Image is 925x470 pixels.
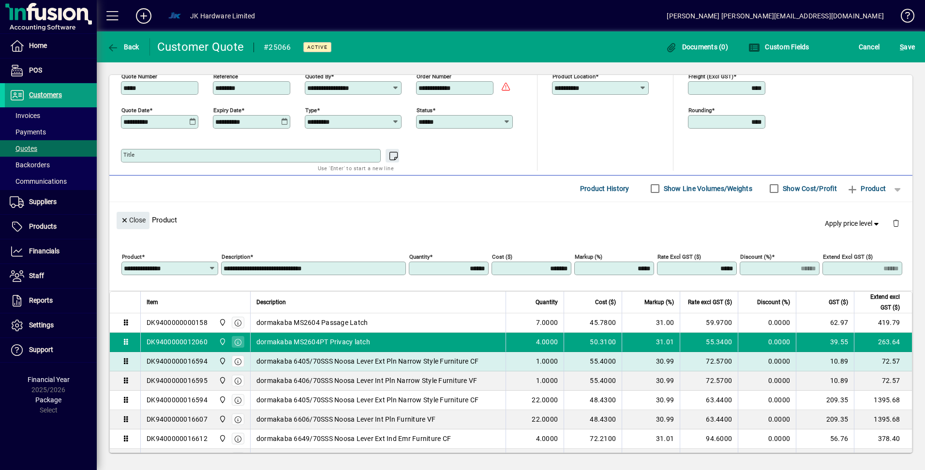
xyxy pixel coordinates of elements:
[746,38,812,56] button: Custom Fields
[854,391,912,410] td: 1395.68
[847,181,886,196] span: Product
[121,106,149,113] mat-label: Quote date
[688,73,733,79] mat-label: Freight (excl GST)
[10,145,37,152] span: Quotes
[104,38,142,56] button: Back
[5,313,97,338] a: Settings
[216,356,227,367] span: Wellington
[10,177,67,185] span: Communications
[10,112,40,119] span: Invoices
[575,253,602,260] mat-label: Markup (%)
[854,429,912,449] td: 378.40
[686,356,732,366] div: 72.5700
[5,34,97,58] a: Home
[564,313,622,333] td: 45.7800
[5,140,97,157] a: Quotes
[107,43,139,51] span: Back
[117,212,149,229] button: Close
[796,371,854,391] td: 10.89
[35,396,61,404] span: Package
[854,410,912,429] td: 1395.68
[147,376,208,385] div: DK9400000016595
[796,449,854,468] td: 56.76
[114,215,152,224] app-page-header-button: Close
[120,212,146,228] span: Close
[5,157,97,173] a: Backorders
[622,410,680,429] td: 30.99
[305,106,317,113] mat-label: Type
[264,40,291,55] div: #25066
[688,297,732,308] span: Rate excl GST ($)
[5,239,97,264] a: Financials
[686,395,732,405] div: 63.4400
[216,337,227,347] span: Wellington
[740,253,772,260] mat-label: Discount (%)
[29,247,60,255] span: Financials
[854,449,912,468] td: 378.40
[536,376,558,385] span: 1.0000
[686,318,732,327] div: 59.9700
[29,198,57,206] span: Suppliers
[738,410,796,429] td: 0.0000
[657,253,701,260] mat-label: Rate excl GST ($)
[821,215,885,232] button: Apply price level
[417,106,433,113] mat-label: Status
[900,43,904,51] span: S
[318,162,394,174] mat-hint: Use 'Enter' to start a new line
[860,292,900,313] span: Extend excl GST ($)
[532,414,558,424] span: 22.0000
[147,395,208,405] div: DK9400000016594
[256,395,479,405] span: dormakaba 6405/70SSS Noosa Lever Ext Pln Narrow Style Furniture CF
[842,180,891,197] button: Product
[5,173,97,190] a: Communications
[29,42,47,49] span: Home
[884,219,908,227] app-page-header-button: Delete
[738,313,796,333] td: 0.0000
[29,91,62,99] span: Customers
[665,43,728,51] span: Documents (0)
[109,202,912,237] div: Product
[417,73,451,79] mat-label: Order number
[222,253,250,260] mat-label: Description
[147,356,208,366] div: DK9400000016594
[738,352,796,371] td: 0.0000
[854,333,912,352] td: 263.64
[256,297,286,308] span: Description
[738,449,796,468] td: 0.0000
[622,333,680,352] td: 31.01
[5,215,97,239] a: Products
[781,184,837,193] label: Show Cost/Profit
[159,7,190,25] button: Profile
[216,395,227,405] span: Wellington
[564,410,622,429] td: 48.4300
[796,313,854,333] td: 62.97
[564,352,622,371] td: 55.4000
[622,352,680,371] td: 30.99
[190,8,255,24] div: JK Hardware Limited
[157,39,244,55] div: Customer Quote
[29,321,54,329] span: Settings
[884,212,908,235] button: Delete
[536,434,558,443] span: 4.0000
[686,414,732,424] div: 63.4400
[796,410,854,429] td: 209.35
[213,106,241,113] mat-label: Expiry date
[256,414,435,424] span: dormakaba 6606/70SSS Noosa Lever Int Pln Furniture VF
[29,346,53,353] span: Support
[29,272,44,279] span: Staff
[536,318,558,327] span: 7.0000
[564,371,622,391] td: 55.4000
[409,253,430,260] mat-label: Quantity
[147,318,208,327] div: DK9400000000158
[97,38,150,56] app-page-header-button: Back
[686,376,732,385] div: 72.5700
[128,7,159,25] button: Add
[854,352,912,371] td: 72.57
[5,124,97,140] a: Payments
[686,434,732,443] div: 94.6000
[536,337,558,347] span: 4.0000
[256,434,451,443] span: dormakaba 6649/70SSS Noosa Lever Ext Ind Emr Furniture CF
[492,253,512,260] mat-label: Cost ($)
[122,253,142,260] mat-label: Product
[256,318,368,327] span: dormakaba MS2604 Passage Latch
